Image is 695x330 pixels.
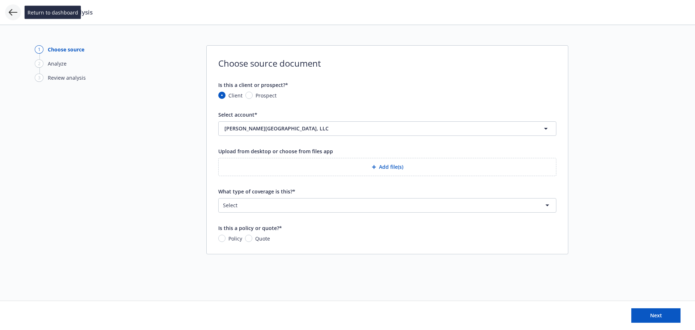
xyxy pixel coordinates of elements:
div: Choose source [48,46,84,53]
span: Upload from desktop or choose from files app [218,148,333,155]
input: Policy [218,235,226,242]
span: [PERSON_NAME][GEOGRAPHIC_DATA], LLC [224,125,510,132]
input: Client [218,92,226,99]
input: Prospect [245,92,253,99]
div: 1 [35,45,43,54]
span: Quote [255,235,270,242]
div: Review analysis [48,74,86,82]
span: Next [650,312,662,319]
span: Is this a policy or quote?* [218,225,282,231]
span: What type of coverage is this?* [218,188,295,195]
span: Client [228,92,243,99]
div: 2 [35,59,43,68]
button: Next [631,308,681,323]
span: Prospect [256,92,277,99]
button: Add file(s) [218,158,556,176]
div: 3 [35,74,43,82]
div: Analyze [48,60,67,67]
span: Select account* [218,111,257,118]
span: Policy [228,235,242,242]
button: [PERSON_NAME][GEOGRAPHIC_DATA], LLC [218,121,556,136]
span: Return to dashboard [28,9,78,16]
span: Choose source document [218,57,556,70]
input: Quote [245,235,252,242]
span: Is this a client or prospect?* [218,82,288,88]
